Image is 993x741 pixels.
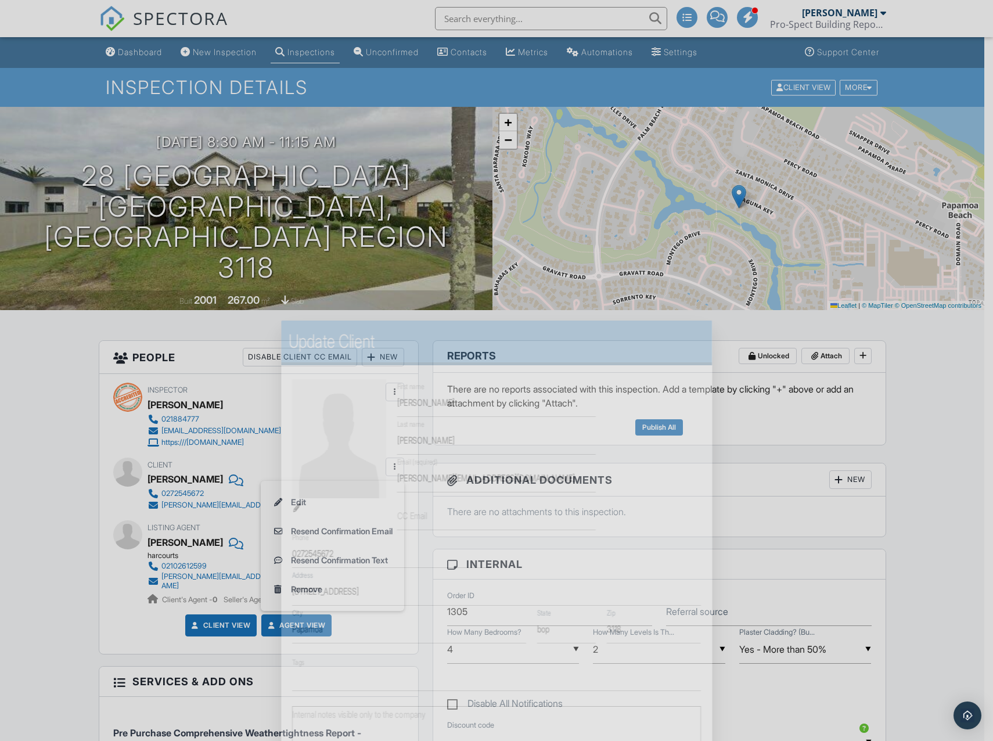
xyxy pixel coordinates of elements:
img: default-user-f0147aede5fd5fa78ca7ade42f37bd4542148d508eef1c3d3ea960f66861d68b.jpg [292,379,386,498]
label: Zip [607,608,615,618]
label: Internal notes visible only to the company [292,708,425,721]
label: State [537,608,551,618]
label: Tags [292,658,304,667]
label: First name [397,382,424,392]
label: Phone [292,533,308,543]
label: Address [292,570,312,581]
label: City [292,608,303,618]
h2: Update Client [289,330,704,353]
div: Open Intercom Messenger [954,702,981,729]
label: CC Email [397,509,427,522]
label: Email (required) [397,457,437,467]
label: Last name [397,419,424,430]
